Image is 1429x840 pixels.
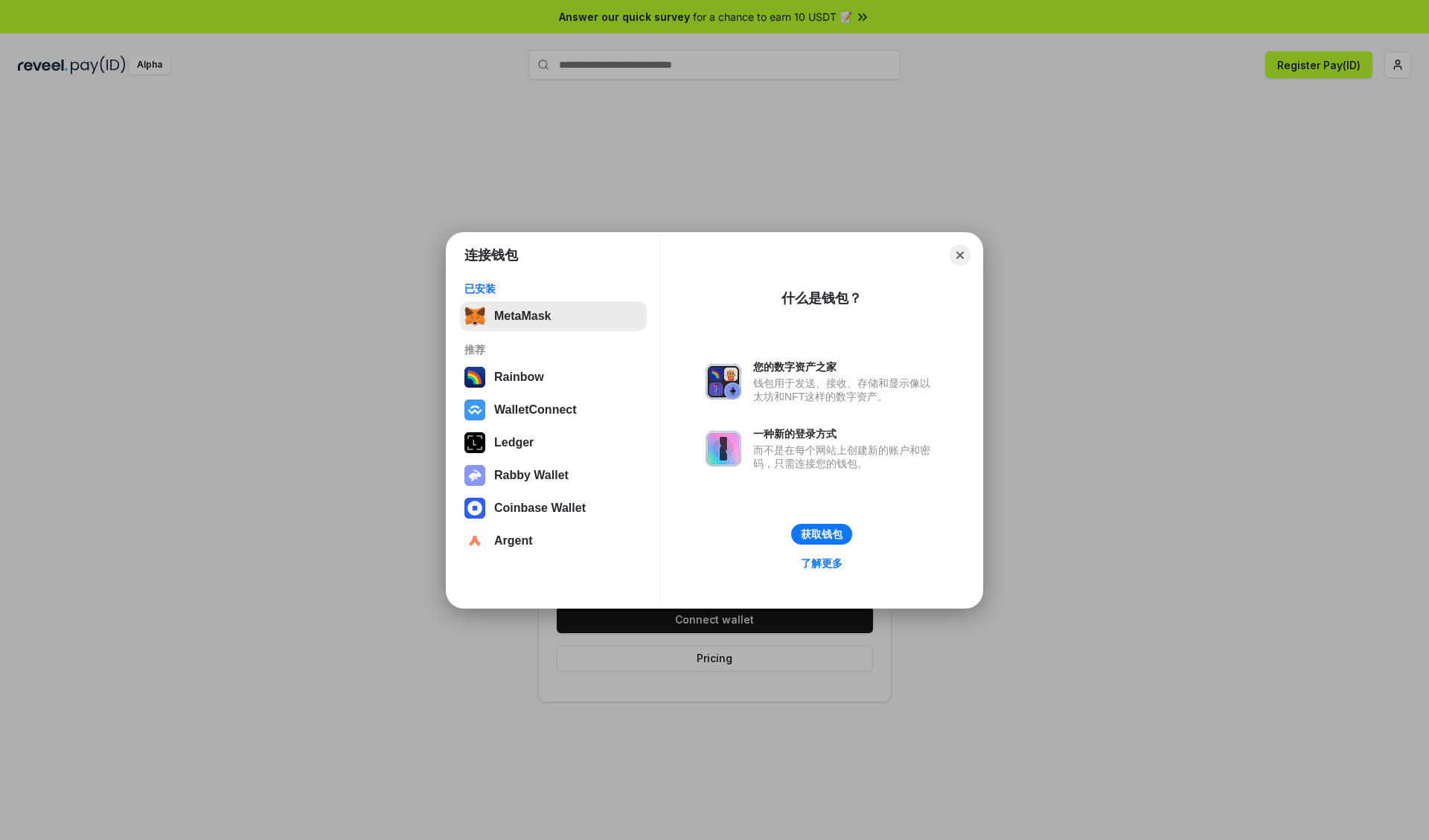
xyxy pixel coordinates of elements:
[464,498,485,519] img: svg+xml,%3Csvg%20width%3D%2228%22%20height%3D%2228%22%20viewBox%3D%220%200%2028%2028%22%20fill%3D...
[801,557,843,570] div: 了解更多
[753,360,938,373] div: 您的数字资产之家
[464,343,642,356] div: 推荐
[494,403,577,417] div: WalletConnect
[494,436,534,449] div: Ledger
[494,501,586,515] div: Coinbase Wallet
[460,428,647,458] button: Ledger
[464,246,518,264] h1: 连接钱包
[706,431,741,467] img: svg+xml,%3Csvg%20xmlns%3D%22http%3A%2F%2Fwww.w3.org%2F2000%2Fsvg%22%20fill%3D%22none%22%20viewBox...
[460,301,647,331] button: MetaMask
[781,289,862,307] div: 什么是钱包？
[792,554,851,573] a: 了解更多
[753,443,938,470] div: 而不是在每个网站上创建新的账户和密码，只需连接您的钱包。
[801,528,843,541] div: 获取钱包
[464,465,485,486] img: svg+xml,%3Csvg%20xmlns%3D%22http%3A%2F%2Fwww.w3.org%2F2000%2Fsvg%22%20fill%3D%22none%22%20viewBox...
[464,306,485,327] img: svg+xml,%3Csvg%20fill%3D%22none%22%20height%3D%2233%22%20viewBox%3D%220%200%2035%2033%22%20width%...
[494,371,544,384] div: Rainbow
[753,376,938,403] div: 钱包用于发送、接收、存储和显示像以太坊和NFT这样的数字资产。
[460,362,647,392] button: Rainbow
[791,524,852,545] button: 获取钱包
[464,400,485,420] img: svg+xml,%3Csvg%20width%3D%2228%22%20height%3D%2228%22%20viewBox%3D%220%200%2028%2028%22%20fill%3D...
[460,526,647,556] button: Argent
[494,310,551,323] div: MetaMask
[460,395,647,425] button: WalletConnect
[494,534,533,548] div: Argent
[494,469,569,482] div: Rabby Wallet
[464,282,642,295] div: 已安装
[464,530,485,551] img: svg+xml,%3Csvg%20width%3D%2228%22%20height%3D%2228%22%20viewBox%3D%220%200%2028%2028%22%20fill%3D...
[706,364,741,400] img: svg+xml,%3Csvg%20xmlns%3D%22http%3A%2F%2Fwww.w3.org%2F2000%2Fsvg%22%20fill%3D%22none%22%20viewBox...
[950,245,971,266] button: Close
[464,367,485,388] img: svg+xml,%3Csvg%20width%3D%22120%22%20height%3D%22120%22%20viewBox%3D%220%200%20120%20120%22%20fil...
[464,432,485,453] img: svg+xml,%3Csvg%20xmlns%3D%22http%3A%2F%2Fwww.w3.org%2F2000%2Fsvg%22%20width%3D%2228%22%20height%3...
[460,493,647,523] button: Coinbase Wallet
[460,461,647,490] button: Rabby Wallet
[753,427,938,440] div: 一种新的登录方式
